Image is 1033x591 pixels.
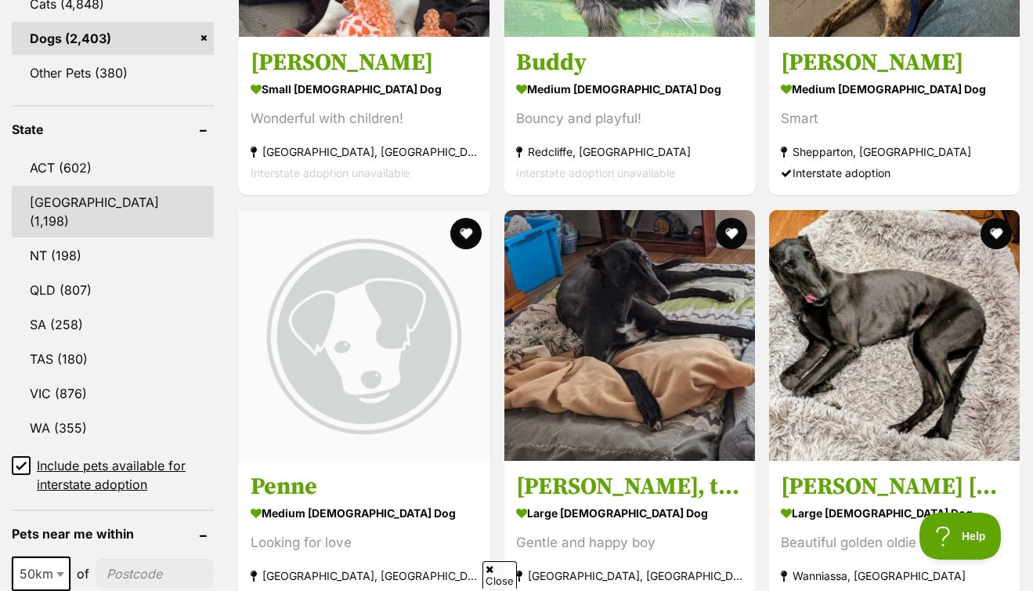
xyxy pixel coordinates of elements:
header: Pets near me within [12,527,214,541]
strong: large [DEMOGRAPHIC_DATA] Dog [516,502,743,524]
h3: [PERSON_NAME] [PERSON_NAME], the greyhound [781,472,1008,502]
span: 50km [12,557,70,591]
div: Bouncy and playful! [516,108,743,129]
span: Close [482,561,517,589]
div: Beautiful golden oldie [781,532,1008,553]
span: of [77,564,89,583]
div: Looking for love [251,532,478,553]
a: QLD (807) [12,274,214,306]
a: [PERSON_NAME] medium [DEMOGRAPHIC_DATA] Dog Smart Shepparton, [GEOGRAPHIC_DATA] Interstate adoption [769,36,1020,195]
span: Include pets available for interstate adoption [37,456,214,494]
h3: [PERSON_NAME], the greyhound [516,472,743,502]
a: Buddy medium [DEMOGRAPHIC_DATA] Dog Bouncy and playful! Redcliffe, [GEOGRAPHIC_DATA] Interstate a... [504,36,755,195]
button: favourite [981,218,1012,249]
button: favourite [715,218,746,249]
header: State [12,122,214,136]
strong: small [DEMOGRAPHIC_DATA] Dog [251,78,478,100]
div: Smart [781,108,1008,129]
a: [GEOGRAPHIC_DATA] (1,198) [12,186,214,237]
strong: medium [DEMOGRAPHIC_DATA] Dog [251,502,478,524]
a: Dogs (2,403) [12,22,214,55]
a: ACT (602) [12,151,214,184]
input: postcode [96,559,214,589]
h3: [PERSON_NAME] [251,48,478,78]
strong: medium [DEMOGRAPHIC_DATA] Dog [781,78,1008,100]
span: 50km [13,563,69,585]
strong: [GEOGRAPHIC_DATA], [GEOGRAPHIC_DATA] [251,565,478,586]
a: [PERSON_NAME] small [DEMOGRAPHIC_DATA] Dog Wonderful with children! [GEOGRAPHIC_DATA], [GEOGRAPHI... [239,36,489,195]
strong: Shepparton, [GEOGRAPHIC_DATA] [781,141,1008,162]
iframe: Help Scout Beacon - Open [919,513,1002,560]
a: Other Pets (380) [12,56,214,89]
strong: medium [DEMOGRAPHIC_DATA] Dog [516,78,743,100]
div: Wonderful with children! [251,108,478,129]
div: Interstate adoption [781,162,1008,183]
a: VIC (876) [12,377,214,410]
strong: [GEOGRAPHIC_DATA], [GEOGRAPHIC_DATA] [251,141,478,162]
span: Interstate adoption unavailable [251,166,410,179]
img: Blakey, the greyhound - Greyhound Dog [504,210,755,461]
a: TAS (180) [12,343,214,375]
a: SA (258) [12,308,214,341]
a: NT (198) [12,239,214,272]
h3: [PERSON_NAME] [781,48,1008,78]
button: favourite [450,218,482,249]
strong: Redcliffe, [GEOGRAPHIC_DATA] [516,141,743,162]
h3: Penne [251,472,478,502]
a: WA (355) [12,412,214,444]
img: Lucy Lou, the greyhound - Greyhound Dog [769,210,1020,461]
div: Gentle and happy boy [516,532,743,553]
strong: [GEOGRAPHIC_DATA], [GEOGRAPHIC_DATA] [516,565,743,586]
span: Interstate adoption unavailable [516,166,675,179]
strong: large [DEMOGRAPHIC_DATA] Dog [781,502,1008,524]
a: Include pets available for interstate adoption [12,456,214,494]
h3: Buddy [516,48,743,78]
strong: Wanniassa, [GEOGRAPHIC_DATA] [781,565,1008,586]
